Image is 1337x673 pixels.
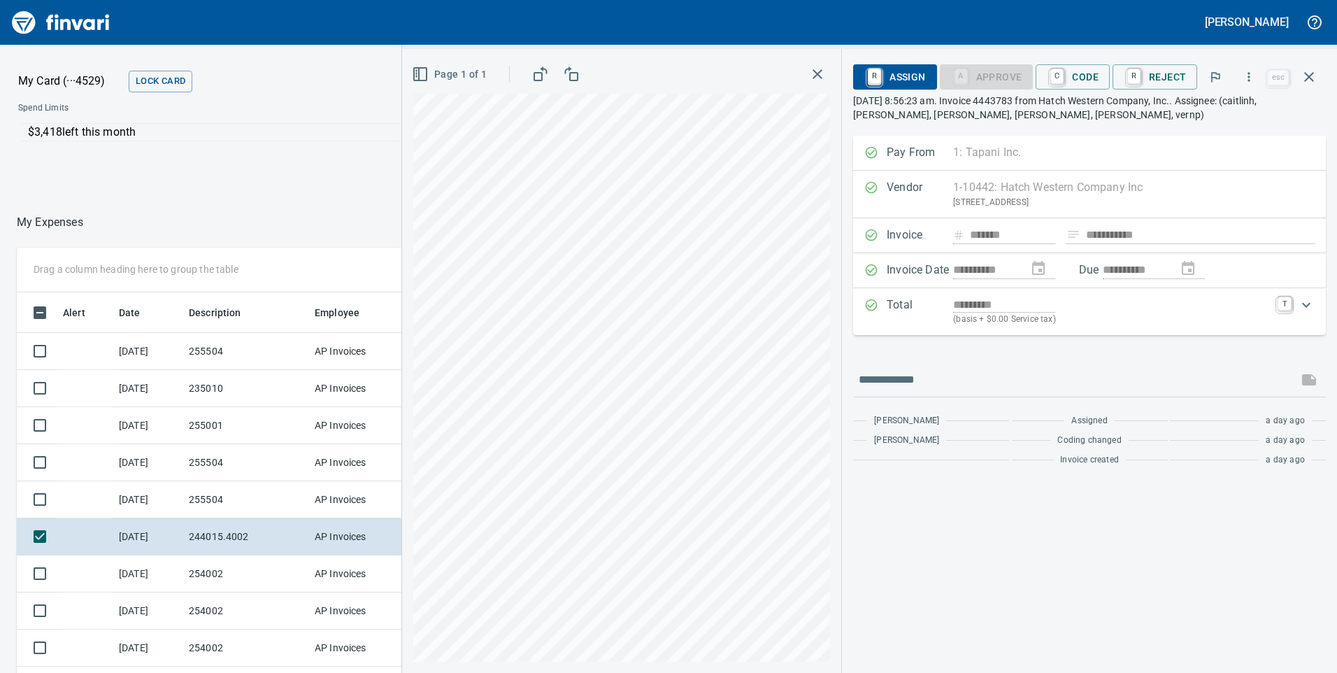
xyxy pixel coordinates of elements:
span: Invoice created [1060,453,1119,467]
button: More [1234,62,1264,92]
nav: breadcrumb [17,214,83,231]
button: RAssign [853,64,936,90]
span: Reject [1124,65,1186,89]
td: [DATE] [113,630,183,667]
span: Coding changed [1057,434,1121,448]
button: CCode [1036,64,1110,90]
td: 254002 [183,630,309,667]
span: a day ago [1266,414,1305,428]
span: Alert [63,304,103,321]
p: Online allowed [7,141,476,155]
span: Lock Card [136,73,185,90]
span: Employee [315,304,378,321]
button: Page 1 of 1 [409,62,492,87]
p: Total [887,297,953,327]
span: Spend Limits [18,101,271,115]
button: Lock Card [129,71,192,92]
td: 254002 [183,593,309,630]
span: a day ago [1266,453,1305,467]
td: 255504 [183,444,309,481]
td: 254002 [183,555,309,593]
p: $3,418 left this month [28,124,466,141]
span: Date [119,304,159,321]
span: [PERSON_NAME] [874,434,939,448]
p: (basis + $0.00 Service tax) [953,313,1269,327]
td: AP Invoices [309,333,414,370]
td: [DATE] [113,370,183,407]
td: AP Invoices [309,518,414,555]
a: R [1127,69,1141,84]
span: a day ago [1266,434,1305,448]
td: [DATE] [113,518,183,555]
span: Assign [864,65,925,89]
span: This records your message into the invoice and notifies anyone mentioned [1292,363,1326,397]
td: 255001 [183,407,309,444]
div: Expand [853,288,1326,335]
img: Finvari [8,6,113,39]
td: [DATE] [113,407,183,444]
td: [DATE] [113,444,183,481]
span: Description [189,304,259,321]
td: AP Invoices [309,593,414,630]
td: 255504 [183,481,309,518]
button: RReject [1113,64,1197,90]
button: Flag [1200,62,1231,92]
td: AP Invoices [309,407,414,444]
td: [DATE] [113,481,183,518]
span: [PERSON_NAME] [874,414,939,428]
div: Coding Required [940,70,1034,82]
td: 235010 [183,370,309,407]
a: C [1050,69,1064,84]
span: Employee [315,304,359,321]
span: Date [119,304,141,321]
button: [PERSON_NAME] [1201,11,1292,33]
td: [DATE] [113,333,183,370]
a: T [1278,297,1292,311]
span: Assigned [1071,414,1107,428]
span: Code [1047,65,1099,89]
p: My Expenses [17,214,83,231]
td: 244015.4002 [183,518,309,555]
td: AP Invoices [309,555,414,593]
td: [DATE] [113,593,183,630]
span: Alert [63,304,85,321]
p: My Card (···4529) [18,73,123,90]
td: 255504 [183,333,309,370]
span: Description [189,304,241,321]
a: esc [1268,70,1289,85]
td: [DATE] [113,555,183,593]
p: [DATE] 8:56:23 am. Invoice 4443783 from Hatch Western Company, Inc.. Assignee: (caitlinh, [PERSON... [853,94,1326,122]
span: Page 1 of 1 [415,66,487,83]
td: AP Invoices [309,444,414,481]
td: AP Invoices [309,481,414,518]
p: Drag a column heading here to group the table [34,262,238,276]
td: AP Invoices [309,630,414,667]
span: Close invoice [1264,60,1326,94]
td: AP Invoices [309,370,414,407]
h5: [PERSON_NAME] [1205,15,1289,29]
a: R [868,69,881,84]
